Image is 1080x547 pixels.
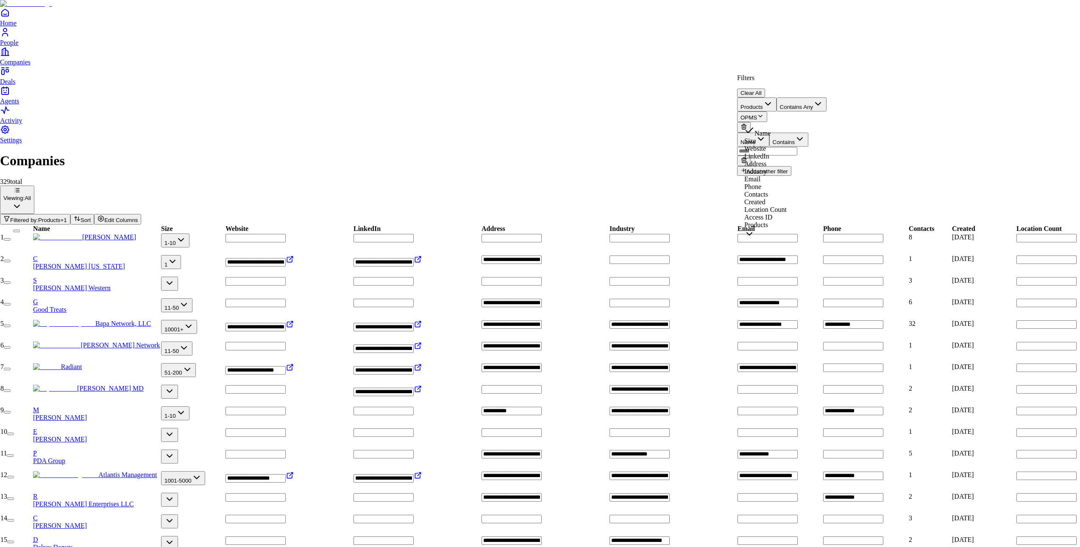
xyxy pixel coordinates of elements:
span: Address [744,160,766,167]
span: Size [744,137,756,144]
button: Addanother filter [737,166,791,176]
span: Contacts [744,191,768,198]
span: Products [744,221,768,228]
span: Created [744,198,765,205]
span: OPMS [740,114,757,121]
span: Phone [744,183,761,190]
span: Name [754,130,771,137]
p: Filters [737,74,827,82]
span: Access ID [744,214,772,221]
span: Email [744,175,760,183]
span: LinkedIn [744,153,769,160]
span: Location Count [744,206,787,213]
span: Industry [744,168,767,175]
span: Website [744,145,766,152]
button: Clear All [737,89,765,97]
